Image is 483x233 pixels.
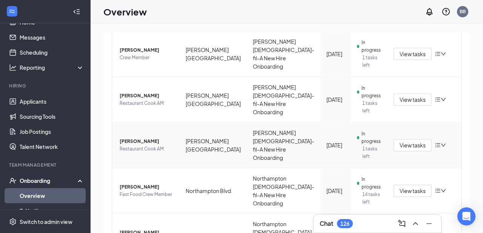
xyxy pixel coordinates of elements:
[120,92,174,100] span: [PERSON_NAME]
[9,218,17,225] svg: Settings
[120,183,174,191] span: [PERSON_NAME]
[441,7,451,16] svg: QuestionInfo
[120,145,174,153] span: Restaurant Cook AM
[180,31,247,77] td: [PERSON_NAME][GEOGRAPHIC_DATA]
[423,218,435,230] button: Minimize
[400,95,426,104] span: View tasks
[20,177,78,184] div: Onboarding
[394,139,432,151] button: View tasks
[411,219,420,228] svg: ChevronUp
[362,191,381,206] span: 14 tasks left
[441,188,446,193] span: down
[120,138,174,145] span: [PERSON_NAME]
[9,64,17,71] svg: Analysis
[247,168,320,214] td: Northampton [DEMOGRAPHIC_DATA]-fil-A New Hire Onboarding
[247,77,320,123] td: [PERSON_NAME][DEMOGRAPHIC_DATA]-fil-A New Hire Onboarding
[400,187,426,195] span: View tasks
[73,8,80,15] svg: Collapse
[441,143,446,148] span: down
[340,221,349,227] div: 126
[20,124,84,139] a: Job Postings
[320,219,333,228] h3: Chat
[435,51,441,57] span: bars
[435,142,441,148] span: bars
[362,145,381,160] span: 1 tasks left
[409,218,421,230] button: ChevronUp
[120,46,174,54] span: [PERSON_NAME]
[435,188,441,194] span: bars
[425,7,434,16] svg: Notifications
[361,176,381,191] span: In progress
[400,141,426,149] span: View tasks
[361,84,381,100] span: In progress
[20,139,84,154] a: Talent Network
[425,219,434,228] svg: Minimize
[120,100,174,107] span: Restaurant Cook AM
[20,218,72,225] div: Switch to admin view
[20,45,84,60] a: Scheduling
[362,54,381,69] span: 1 tasks left
[9,177,17,184] svg: UserCheck
[326,187,345,195] div: [DATE]
[326,141,345,149] div: [DATE]
[326,50,345,58] div: [DATE]
[20,109,84,124] a: Sourcing Tools
[20,203,84,218] a: E-Verify
[8,8,16,15] svg: WorkstreamLogo
[361,39,381,54] span: In progress
[180,123,247,168] td: [PERSON_NAME][GEOGRAPHIC_DATA]
[326,95,345,104] div: [DATE]
[20,30,84,45] a: Messages
[394,48,432,60] button: View tasks
[20,188,84,203] a: Overview
[394,94,432,106] button: View tasks
[441,51,446,57] span: down
[103,5,147,18] h1: Overview
[180,77,247,123] td: [PERSON_NAME][GEOGRAPHIC_DATA]
[397,219,406,228] svg: ComposeMessage
[435,97,441,103] span: bars
[247,123,320,168] td: [PERSON_NAME][DEMOGRAPHIC_DATA]-fil-A New Hire Onboarding
[9,83,83,89] div: Hiring
[460,8,466,15] div: BB
[441,97,446,102] span: down
[20,94,84,109] a: Applicants
[247,31,320,77] td: [PERSON_NAME][DEMOGRAPHIC_DATA]-fil-A New Hire Onboarding
[120,54,174,61] span: Crew Member
[180,168,247,214] td: Northampton Blvd.
[400,50,426,58] span: View tasks
[362,100,381,115] span: 1 tasks left
[361,130,381,145] span: In progress
[396,218,408,230] button: ComposeMessage
[457,207,475,225] div: Open Intercom Messenger
[120,191,174,198] span: Fast Food Crew Member
[20,64,85,71] div: Reporting
[394,185,432,197] button: View tasks
[9,162,83,168] div: Team Management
